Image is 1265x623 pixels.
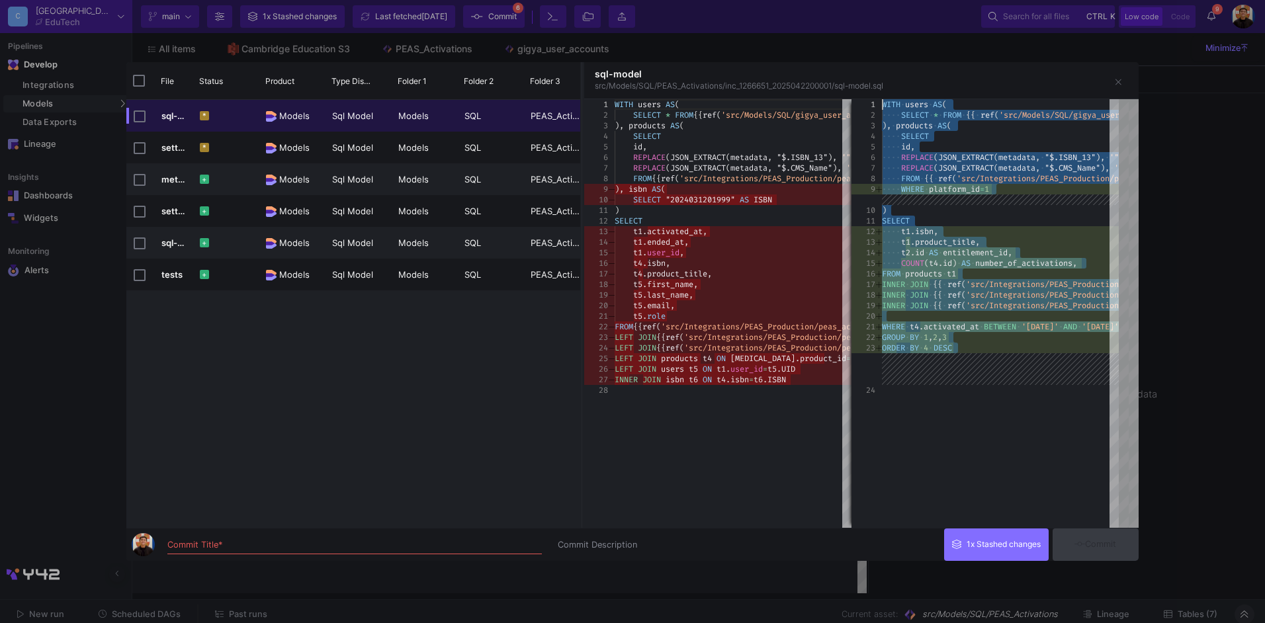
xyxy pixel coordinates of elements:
[891,120,896,131] span: ·
[523,100,589,132] div: PEAS_Activations
[584,279,608,290] div: 18
[523,163,589,195] div: PEAS_Activations
[161,110,203,121] span: sql-model
[161,142,195,153] span: settings
[666,258,670,269] span: ,
[670,300,675,311] span: ,
[777,163,832,173] span: "$.CMS_Name"
[842,152,855,163] span: '"'
[905,269,942,279] span: products
[279,101,318,132] span: Models
[464,76,494,86] span: Folder 2
[161,269,183,280] span: tests
[967,534,1041,554] div: 1x Stashed changes
[584,173,608,184] div: 8
[938,152,994,163] span: JSON_EXTRACT
[933,99,942,110] span: AS
[882,131,901,142] span: ····
[523,227,589,259] div: PEAS_Activations
[670,120,679,131] span: AS
[971,258,975,269] span: ·
[901,173,920,184] span: FROM
[457,195,523,227] div: SQL
[943,258,952,269] span: id
[265,76,294,86] span: Product
[126,163,656,195] div: Press SPACE to select this row.
[1035,152,1040,163] span: ,
[938,163,994,173] span: JSON_EXTRACT
[331,76,372,86] span: Type Display Name
[900,99,905,110] span: ·
[901,131,929,142] span: SELECT
[684,237,689,247] span: ,
[882,247,901,258] span: ····
[717,110,721,120] span: (
[126,100,656,132] div: Press SPACE to select this row.
[938,247,943,258] span: ·
[851,216,875,226] div: 11
[652,184,661,194] span: AS
[391,132,457,163] div: Models
[901,226,910,237] span: t1
[693,279,698,290] span: ,
[332,101,384,132] span: Sql Model
[965,279,1197,290] span: 'src/Integrations/PEAS_Production/peas_entitlement
[523,132,589,163] div: PEAS_Activations
[633,152,666,163] span: REPLACE
[882,216,910,226] span: SELECT
[901,237,910,247] span: t1
[279,259,318,290] span: Models
[910,142,915,152] span: ,
[200,175,208,183] div: +
[901,142,910,152] span: id
[984,184,989,194] span: 1
[584,237,608,247] div: 14
[882,120,891,131] span: ),
[754,194,772,205] span: ISBN
[647,258,666,269] span: isbn
[910,226,915,237] span: .
[994,110,998,120] span: (
[934,152,938,163] span: (
[629,184,647,194] span: isbn
[161,237,203,248] span: sql-model
[851,142,875,152] div: 5
[279,228,318,259] span: Models
[615,216,642,226] span: SELECT
[929,247,938,258] span: AS
[707,269,712,279] span: ,
[994,152,998,163] span: (
[584,216,608,226] div: 12
[767,152,772,163] span: ,
[332,228,384,259] span: Sql Model
[633,300,642,311] span: t5
[901,152,934,163] span: REPLACE
[882,269,900,279] span: FROM
[633,269,642,279] span: t4
[905,279,910,290] span: ·
[689,290,693,300] span: ,
[915,237,975,247] span: product_title
[391,163,457,195] div: Models
[595,81,1067,91] div: src/Models/SQL/PEAS_Activations/inc_1266651_2025042200001/sql-model.sql
[933,290,942,300] span: {{
[943,110,961,120] span: FROM
[679,173,902,184] span: 'src/Integrations/PEAS_Production/peas_products'
[726,152,730,163] span: (
[929,110,934,120] span: ·
[980,110,994,120] span: ref
[928,279,933,290] span: ·
[882,300,905,311] span: INNER
[332,196,384,227] span: Sql Model
[615,205,619,216] span: )
[943,247,1008,258] span: entitlement_id
[199,76,223,86] span: Status
[851,173,875,184] div: 8
[1008,247,1012,258] span: ,
[726,163,730,173] span: (
[642,247,647,258] span: .
[633,194,661,205] span: SELECT
[647,279,693,290] span: first_name
[584,269,608,279] div: 17
[905,290,910,300] span: ·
